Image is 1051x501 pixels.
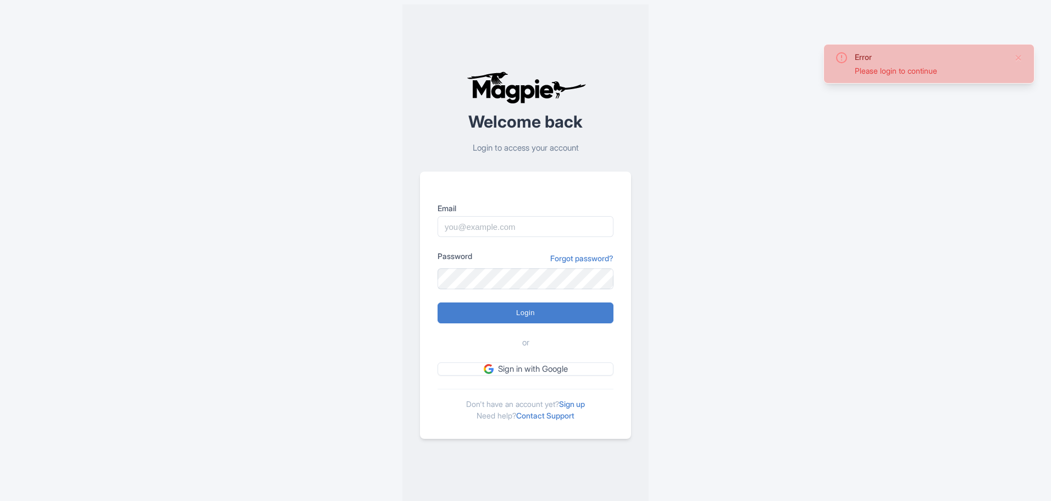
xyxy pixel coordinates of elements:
[438,202,613,214] label: Email
[1014,51,1023,64] button: Close
[855,65,1005,76] div: Please login to continue
[420,113,631,131] h2: Welcome back
[438,250,472,262] label: Password
[550,252,613,264] a: Forgot password?
[438,362,613,376] a: Sign in with Google
[438,302,613,323] input: Login
[438,216,613,237] input: you@example.com
[559,399,585,409] a: Sign up
[516,411,574,420] a: Contact Support
[484,364,494,374] img: google.svg
[464,71,588,104] img: logo-ab69f6fb50320c5b225c76a69d11143b.png
[855,51,1005,63] div: Error
[438,389,613,421] div: Don't have an account yet? Need help?
[522,337,529,349] span: or
[420,142,631,155] p: Login to access your account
